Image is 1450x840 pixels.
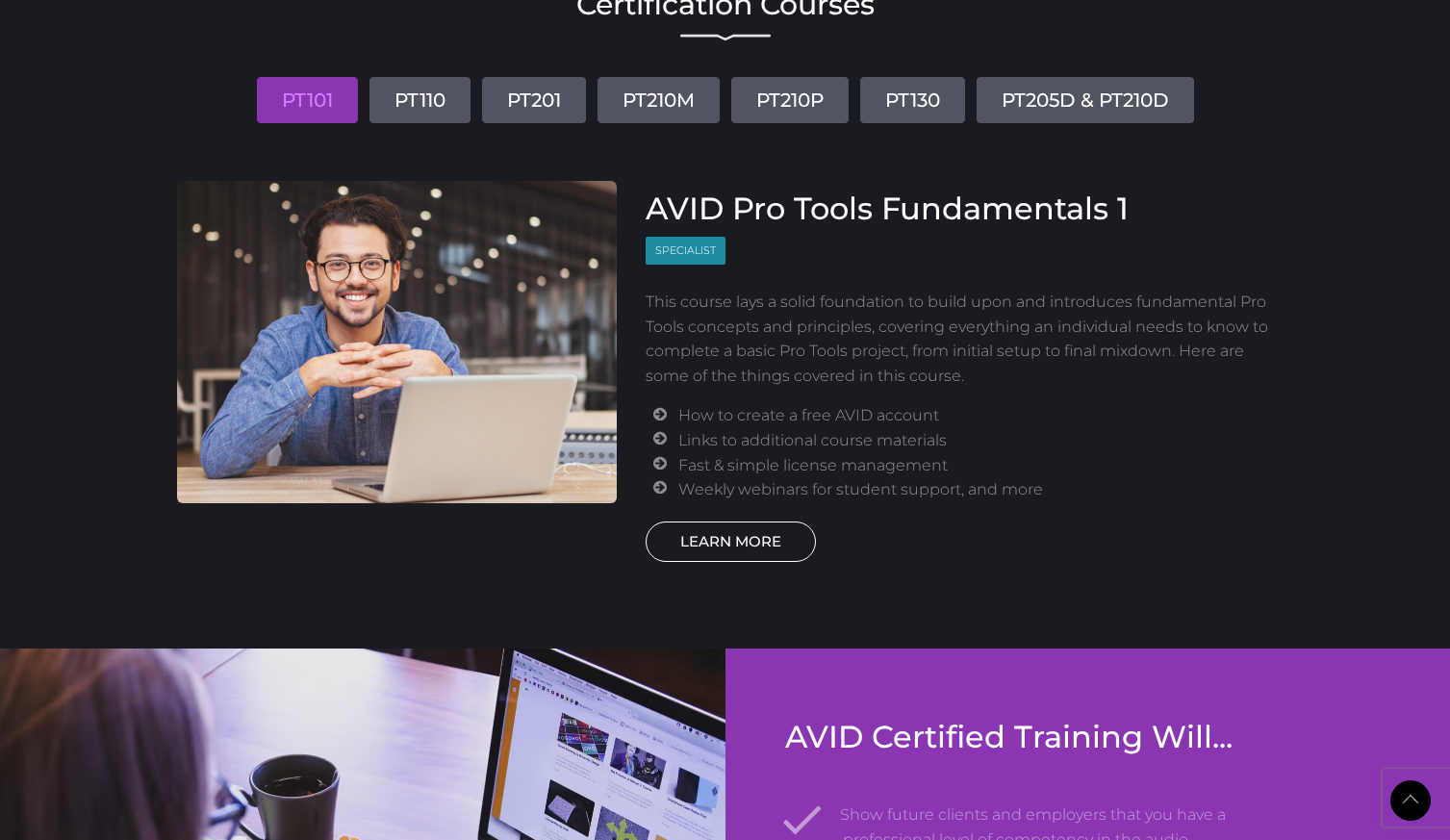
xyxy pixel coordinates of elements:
img: AVID Pro Tools Fundamentals 1 Course [177,181,618,503]
a: PT130 [860,77,965,123]
a: PT210M [598,77,720,123]
span: Specialist [646,237,725,265]
li: Weekly webinars for student support, and more [678,477,1273,502]
a: PT210P [731,77,849,123]
li: Links to additional course materials [678,428,1273,453]
p: This course lays a solid foundation to build upon and introduces fundamental Pro Tools concepts a... [646,290,1274,388]
a: LEARN MORE [646,522,816,562]
h3: AVID Certified Training Will... [785,719,1242,755]
a: PT110 [369,77,471,123]
a: PT205D & PT210D [977,77,1194,123]
a: Back to Top [1390,780,1431,821]
a: PT101 [257,77,358,123]
a: PT201 [482,77,586,123]
h3: AVID Pro Tools Fundamentals 1 [646,191,1274,227]
li: Fast & simple license management [678,453,1273,478]
li: How to create a free AVID account [678,403,1273,428]
img: decorative line [680,34,771,41]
